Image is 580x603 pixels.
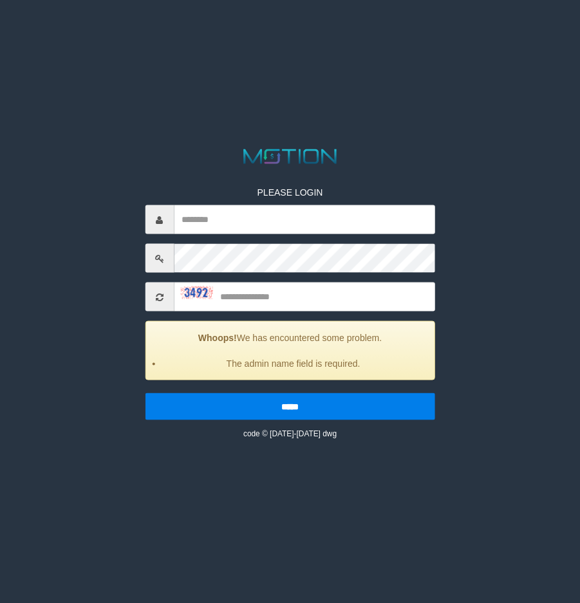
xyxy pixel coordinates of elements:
p: PLEASE LOGIN [145,186,435,199]
small: code © [DATE]-[DATE] dwg [243,429,337,438]
li: The admin name field is required. [162,357,425,370]
img: captcha [180,286,212,299]
strong: Whoops! [198,333,237,343]
img: MOTION_logo.png [239,147,341,167]
div: We has encountered some problem. [145,321,435,380]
